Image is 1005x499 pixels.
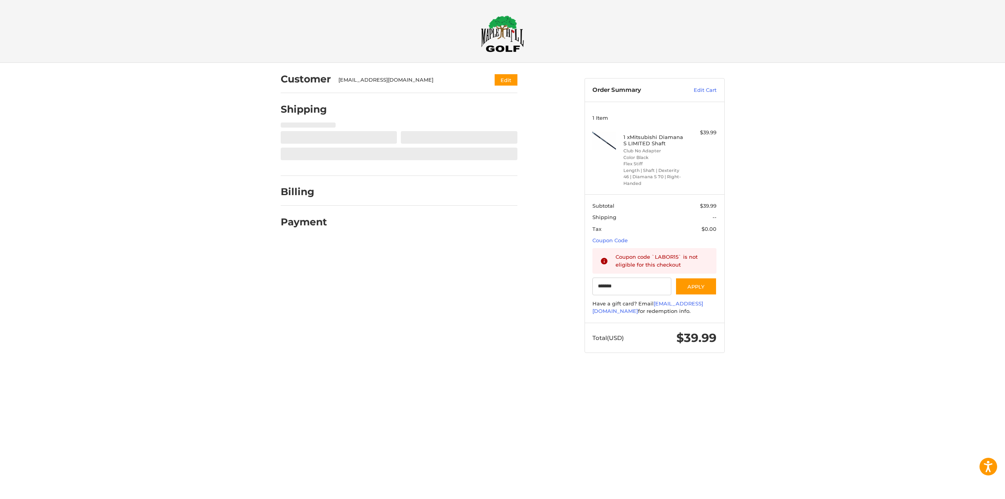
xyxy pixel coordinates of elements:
[940,478,1005,499] iframe: Google Customer Reviews
[713,214,716,220] span: --
[592,115,716,121] h3: 1 Item
[675,278,717,295] button: Apply
[592,203,614,209] span: Subtotal
[623,148,683,154] li: Club No Adapter
[281,216,327,228] h2: Payment
[592,226,601,232] span: Tax
[592,86,677,94] h3: Order Summary
[592,214,616,220] span: Shipping
[281,186,327,198] h2: Billing
[281,73,331,85] h2: Customer
[700,203,716,209] span: $39.99
[338,76,479,84] div: [EMAIL_ADDRESS][DOMAIN_NAME]
[592,237,628,243] a: Coupon Code
[616,253,709,269] div: Coupon code `LABOR15` is not eligible for this checkout
[677,86,716,94] a: Edit Cart
[685,129,716,137] div: $39.99
[676,331,716,345] span: $39.99
[495,74,517,86] button: Edit
[623,154,683,161] li: Color Black
[592,278,671,295] input: Gift Certificate or Coupon Code
[592,300,716,315] div: Have a gift card? Email for redemption info.
[623,167,683,187] li: Length | Shaft | Dexterity 46 | Diamana S 70 | Right-Handed
[702,226,716,232] span: $0.00
[592,334,624,342] span: Total (USD)
[623,161,683,167] li: Flex Stiff
[623,134,683,147] h4: 1 x Mitsubishi Diamana S LIMITED Shaft
[281,103,327,115] h2: Shipping
[481,15,524,52] img: Maple Hill Golf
